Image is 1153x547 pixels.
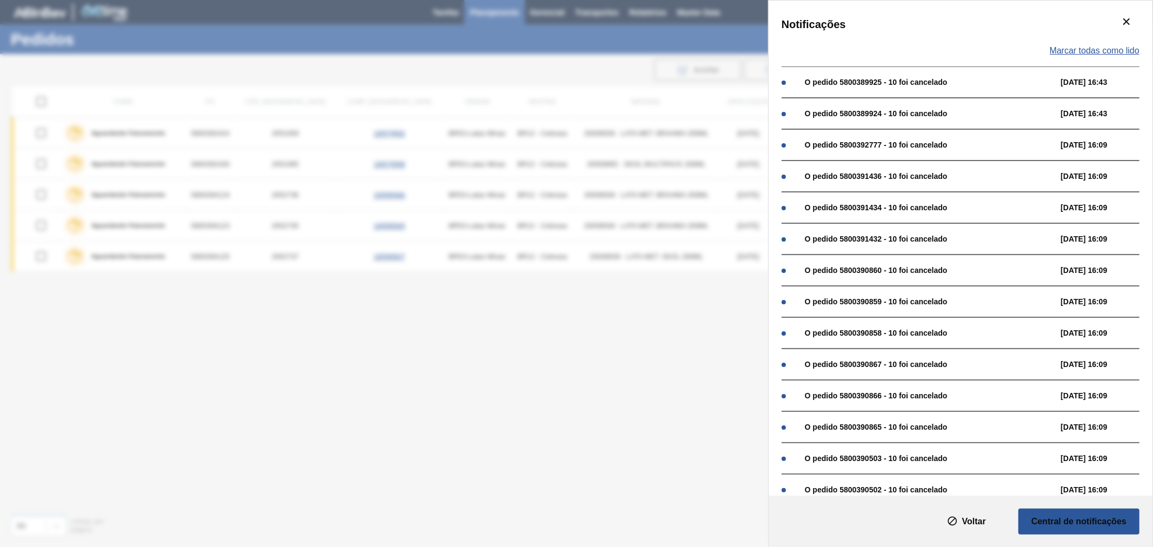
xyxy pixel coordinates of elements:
span: [DATE] 16:43 [1061,78,1150,86]
span: [DATE] 16:09 [1061,360,1150,369]
span: [DATE] 16:09 [1061,423,1150,431]
div: O pedido 5800389925 - 10 foi cancelado [805,78,1056,86]
div: O pedido 5800390503 - 10 foi cancelado [805,454,1056,463]
div: O pedido 5800390859 - 10 foi cancelado [805,297,1056,306]
div: O pedido 5800389924 - 10 foi cancelado [805,109,1056,118]
div: O pedido 5800390865 - 10 foi cancelado [805,423,1056,431]
div: O pedido 5800391432 - 10 foi cancelado [805,235,1056,243]
span: [DATE] 16:09 [1061,172,1150,181]
span: [DATE] 16:09 [1061,454,1150,463]
span: [DATE] 16:09 [1061,485,1150,494]
div: O pedido 5800390502 - 10 foi cancelado [805,485,1056,494]
span: Marcar todas como lido [1050,46,1139,56]
div: O pedido 5800390860 - 10 foi cancelado [805,266,1056,275]
div: O pedido 5800390866 - 10 foi cancelado [805,391,1056,400]
span: [DATE] 16:43 [1061,109,1150,118]
span: [DATE] 16:09 [1061,203,1150,212]
div: O pedido 5800392777 - 10 foi cancelado [805,141,1056,149]
span: [DATE] 16:09 [1061,297,1150,306]
span: [DATE] 16:09 [1061,266,1150,275]
div: O pedido 5800390867 - 10 foi cancelado [805,360,1056,369]
div: O pedido 5800391436 - 10 foi cancelado [805,172,1056,181]
span: [DATE] 16:09 [1061,235,1150,243]
span: [DATE] 16:09 [1061,329,1150,337]
div: O pedido 5800390858 - 10 foi cancelado [805,329,1056,337]
span: [DATE] 16:09 [1061,391,1150,400]
div: O pedido 5800391434 - 10 foi cancelado [805,203,1056,212]
span: [DATE] 16:09 [1061,141,1150,149]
